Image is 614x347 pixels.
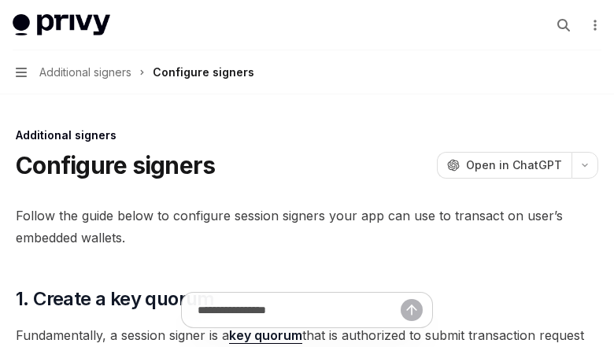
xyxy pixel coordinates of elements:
span: 1. Create a key quorum [16,286,215,312]
img: light logo [13,14,110,36]
span: Open in ChatGPT [466,157,562,173]
span: Follow the guide below to configure session signers your app can use to transact on user’s embedd... [16,205,598,249]
button: Send message [401,299,423,321]
span: Additional signers [39,63,131,82]
div: Configure signers [153,63,254,82]
button: More actions [586,14,601,36]
button: Open in ChatGPT [437,152,571,179]
input: Ask a question... [198,293,401,327]
h1: Configure signers [16,151,215,179]
div: Additional signers [16,127,598,143]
